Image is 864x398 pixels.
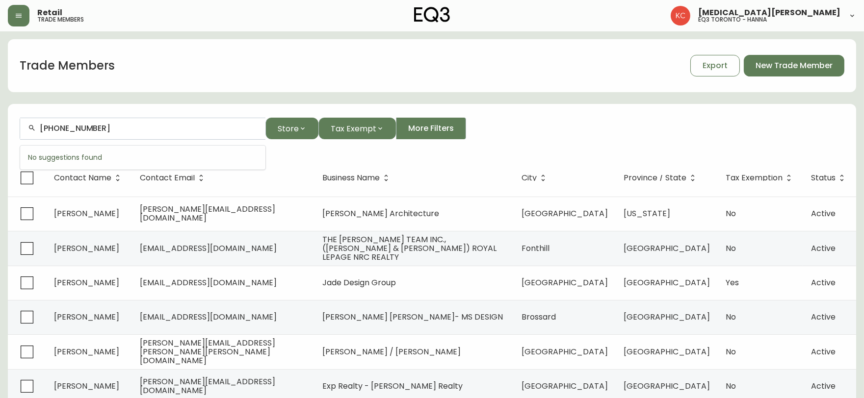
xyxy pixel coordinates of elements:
[318,118,396,139] button: Tax Exempt
[522,208,608,219] span: [GEOGRAPHIC_DATA]
[40,124,258,133] input: Search
[811,380,836,392] span: Active
[322,277,396,288] span: Jade Design Group
[322,174,393,182] span: Business Name
[396,118,466,139] button: More Filters
[811,208,836,219] span: Active
[322,346,461,357] span: [PERSON_NAME] / [PERSON_NAME]
[726,380,736,392] span: No
[624,174,699,182] span: Province / State
[322,175,380,181] span: Business Name
[54,277,119,288] span: [PERSON_NAME]
[671,6,690,25] img: 6487344ffbf0e7f3b216948508909409
[726,311,736,323] span: No
[811,243,836,254] span: Active
[522,277,608,288] span: [GEOGRAPHIC_DATA]
[811,174,848,182] span: Status
[20,57,115,74] h1: Trade Members
[811,277,836,288] span: Active
[140,175,195,181] span: Contact Email
[20,146,265,170] div: No suggestions found
[322,208,439,219] span: [PERSON_NAME] Architecture
[54,311,119,323] span: [PERSON_NAME]
[726,174,795,182] span: Tax Exemption
[37,17,84,23] h5: trade members
[54,174,124,182] span: Contact Name
[54,380,119,392] span: [PERSON_NAME]
[624,380,710,392] span: [GEOGRAPHIC_DATA]
[726,208,736,219] span: No
[322,234,497,263] span: THE [PERSON_NAME] TEAM INC., ([PERSON_NAME] & [PERSON_NAME]) ROYAL LEPAGE NRC REALTY
[726,346,736,357] span: No
[140,337,275,366] span: [PERSON_NAME][EMAIL_ADDRESS][PERSON_NAME][PERSON_NAME][DOMAIN_NAME]
[690,55,740,76] button: Export
[522,174,550,182] span: City
[322,311,503,323] span: [PERSON_NAME] [PERSON_NAME]- MS DESIGN
[265,118,318,139] button: Store
[624,208,670,219] span: [US_STATE]
[698,9,840,17] span: [MEDICAL_DATA][PERSON_NAME]
[624,311,710,323] span: [GEOGRAPHIC_DATA]
[726,243,736,254] span: No
[140,203,275,224] span: [PERSON_NAME][EMAIL_ADDRESS][DOMAIN_NAME]
[624,277,710,288] span: [GEOGRAPHIC_DATA]
[811,175,836,181] span: Status
[703,60,728,71] span: Export
[140,277,277,288] span: [EMAIL_ADDRESS][DOMAIN_NAME]
[698,17,767,23] h5: eq3 toronto - hanna
[54,208,119,219] span: [PERSON_NAME]
[322,380,463,392] span: Exp Realty - [PERSON_NAME] Realty
[522,311,556,323] span: Brossard
[140,376,275,396] span: [PERSON_NAME][EMAIL_ADDRESS][DOMAIN_NAME]
[522,175,537,181] span: City
[140,311,277,323] span: [EMAIL_ADDRESS][DOMAIN_NAME]
[37,9,62,17] span: Retail
[408,123,454,134] span: More Filters
[278,123,299,135] span: Store
[756,60,833,71] span: New Trade Member
[522,380,608,392] span: [GEOGRAPHIC_DATA]
[726,277,739,288] span: Yes
[140,243,277,254] span: [EMAIL_ADDRESS][DOMAIN_NAME]
[811,311,836,323] span: Active
[522,243,550,254] span: Fonthill
[522,346,608,357] span: [GEOGRAPHIC_DATA]
[624,346,710,357] span: [GEOGRAPHIC_DATA]
[624,175,686,181] span: Province / State
[624,243,710,254] span: [GEOGRAPHIC_DATA]
[726,175,783,181] span: Tax Exemption
[744,55,844,76] button: New Trade Member
[414,7,450,23] img: logo
[54,243,119,254] span: [PERSON_NAME]
[331,123,376,135] span: Tax Exempt
[140,174,208,182] span: Contact Email
[811,346,836,357] span: Active
[54,346,119,357] span: [PERSON_NAME]
[54,175,111,181] span: Contact Name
